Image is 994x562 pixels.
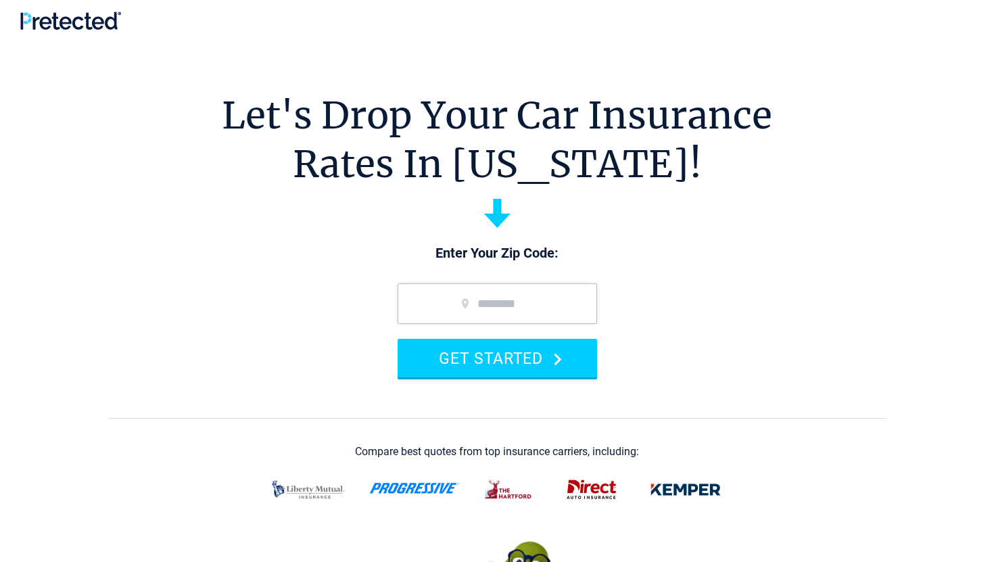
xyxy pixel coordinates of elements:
img: liberty [264,472,353,507]
img: direct [559,472,625,507]
div: Compare best quotes from top insurance carriers, including: [355,446,639,458]
img: progressive [369,483,460,494]
p: Enter Your Zip Code: [384,244,611,263]
input: zip code [398,283,597,324]
img: thehartford [476,472,542,507]
img: kemper [641,472,730,507]
button: GET STARTED [398,339,597,377]
h1: Let's Drop Your Car Insurance Rates In [US_STATE]! [222,91,772,189]
img: Pretected Logo [20,11,121,30]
